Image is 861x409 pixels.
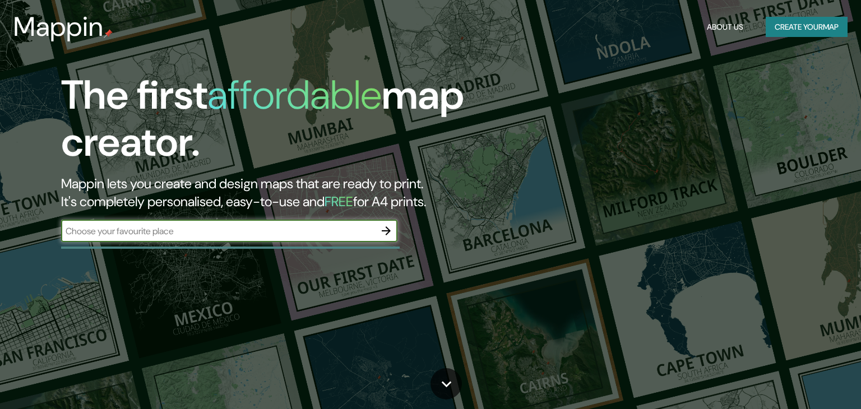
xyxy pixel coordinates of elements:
[104,29,113,38] img: mappin-pin
[13,11,104,43] h3: Mappin
[766,17,848,38] button: Create yourmap
[207,69,382,121] h1: affordable
[61,175,492,211] h2: Mappin lets you create and design maps that are ready to print. It's completely personalised, eas...
[61,225,375,238] input: Choose your favourite place
[61,72,492,175] h1: The first map creator.
[702,17,748,38] button: About Us
[325,193,353,210] h5: FREE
